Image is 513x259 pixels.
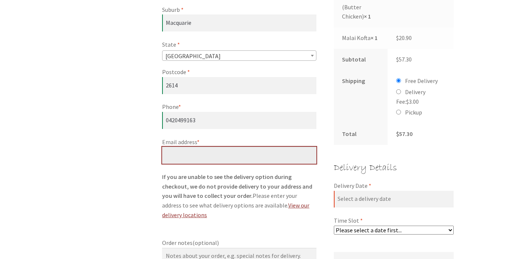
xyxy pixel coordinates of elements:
input: Select a delivery date [334,191,454,208]
span: $ [396,130,399,137]
label: Time Slot [334,216,454,226]
strong: × 1 [371,34,378,41]
bdi: 3.00 [406,98,419,105]
span: Australian Capital Territory [162,51,316,61]
th: Shipping [334,70,388,123]
strong: × 1 [364,13,371,20]
span: $ [406,98,409,105]
bdi: 57.30 [396,130,412,137]
th: Total [334,123,388,145]
label: Suburb [162,5,316,15]
label: Order notes [162,238,316,248]
p: Please enter your address to see what delivery options are available. [162,172,316,220]
span: State [162,50,316,61]
th: Subtotal [334,49,388,70]
span: (optional) [193,239,219,246]
td: Malai Kofta [334,27,388,49]
label: Phone [162,102,316,112]
label: Delivery Date [334,181,454,191]
span: $ [396,56,399,63]
label: Postcode [162,67,316,77]
h3: Delivery Details [334,160,454,176]
label: Email address [162,137,316,147]
label: Delivery Fee: [396,88,425,105]
bdi: 57.30 [396,56,412,63]
strong: If you are unable to see the delivery option during checkout, we do not provide delivery to your ... [162,173,312,200]
bdi: 20.90 [396,34,412,41]
label: State [162,40,316,50]
label: Pickup [405,109,422,116]
span: $ [396,34,399,41]
label: Free Delivery [405,77,438,84]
